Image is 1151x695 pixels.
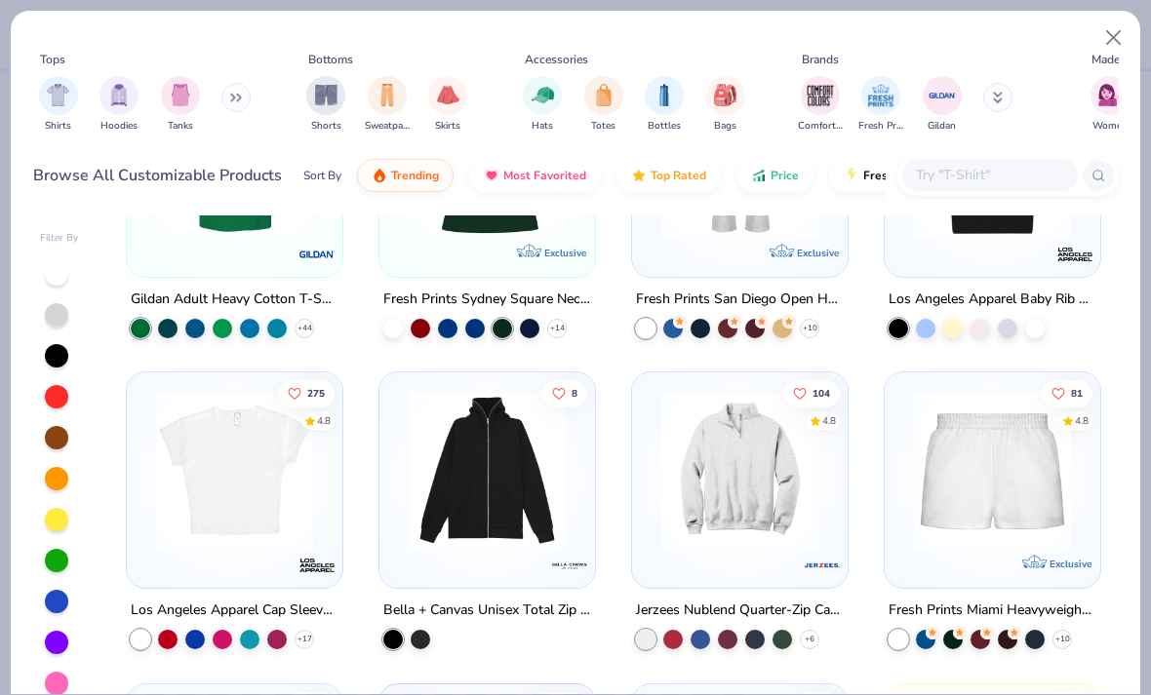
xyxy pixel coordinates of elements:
img: af8dff09-eddf-408b-b5dc-51145765dcf2 [904,392,1081,549]
img: Bags Image [714,84,735,106]
span: Fresh Prints [858,119,903,134]
span: 104 [813,389,830,399]
img: flash.gif [844,168,859,183]
span: Shirts [45,119,71,134]
span: Trending [391,168,439,183]
img: db319196-8705-402d-8b46-62aaa07ed94f [146,80,323,237]
img: Fresh Prints Image [866,81,895,110]
div: Made For [1091,51,1140,68]
button: filter button [365,76,410,134]
img: Gildan Image [928,81,957,110]
div: Bottoms [308,51,353,68]
button: filter button [798,76,843,134]
div: filter for Bags [706,76,745,134]
img: ff4ddab5-f3f6-4a83-b930-260fe1a46572 [652,392,828,549]
img: Women Image [1098,84,1121,106]
span: Hoodies [100,119,138,134]
img: most_fav.gif [484,168,499,183]
img: Hats Image [532,84,554,106]
span: Gildan [928,119,956,134]
span: Comfort Colors [798,119,843,134]
div: 4.8 [318,414,332,429]
span: Skirts [435,119,460,134]
img: b0603986-75a5-419a-97bc-283c66fe3a23 [146,392,323,549]
img: Hoodies Image [108,84,130,106]
div: filter for Sweatpants [365,76,410,134]
button: Like [1042,380,1092,407]
div: Browse All Customizable Products [33,164,282,187]
span: + 10 [1054,634,1069,645]
span: + 17 [298,634,312,645]
button: filter button [645,76,684,134]
button: filter button [161,76,200,134]
span: Exclusive [797,246,839,258]
img: Sweatpants Image [377,84,398,106]
button: Fresh Prints Flash [829,159,1054,192]
span: 275 [308,389,326,399]
button: filter button [923,76,962,134]
button: filter button [1091,76,1130,134]
button: Like [542,380,587,407]
button: Price [736,159,814,192]
div: filter for Shorts [306,76,345,134]
span: + 44 [298,322,312,333]
span: Totes [591,119,615,134]
button: Like [279,380,336,407]
img: Tanks Image [170,84,191,106]
div: Fresh Prints Miami Heavyweight Shorts [889,598,1096,623]
span: Top Rated [651,168,706,183]
span: + 6 [805,634,814,645]
img: Skirts Image [437,84,459,106]
img: Gildan logo [298,234,337,273]
button: filter button [706,76,745,134]
div: Accessories [525,51,588,68]
img: 69aafe46-ff55-4fb4-b067-d9ba5130d41a [399,80,575,237]
div: filter for Skirts [428,76,467,134]
button: filter button [99,76,139,134]
button: Like [783,380,840,407]
span: Shorts [311,119,341,134]
div: 4.8 [1075,414,1089,429]
img: Los Angeles Apparel logo [1054,234,1093,273]
div: filter for Gildan [923,76,962,134]
img: Jerzees logo [803,546,842,585]
div: filter for Totes [584,76,623,134]
span: Most Favorited [503,168,586,183]
button: Top Rated [616,159,721,192]
button: filter button [306,76,345,134]
span: Bags [714,119,736,134]
span: Women [1092,119,1128,134]
button: filter button [39,76,78,134]
img: cbf11e79-2adf-4c6b-b19e-3da42613dd1b [904,80,1081,237]
div: filter for Hoodies [99,76,139,134]
img: Totes Image [593,84,615,106]
button: Most Favorited [469,159,601,192]
span: Price [771,168,799,183]
img: Shorts Image [315,84,337,106]
div: Gildan Adult Heavy Cotton T-Shirt [131,287,338,311]
button: filter button [428,76,467,134]
img: Los Angeles Apparel logo [298,546,337,585]
span: Sweatpants [365,119,410,134]
span: + 14 [550,322,565,333]
span: Fresh Prints Flash [863,168,964,183]
div: Sort By [303,167,341,184]
div: Jerzees Nublend Quarter-Zip Cadet Collar Sweatshirt [636,598,844,623]
span: Hats [532,119,553,134]
button: Close [1095,19,1132,57]
div: 4.8 [822,414,836,429]
img: b1a53f37-890a-4b9a-8962-a1b7c70e022e [399,392,575,549]
button: filter button [584,76,623,134]
div: Brands [802,51,839,68]
img: df5250ff-6f61-4206-a12c-24931b20f13c [652,80,828,237]
span: 81 [1071,389,1083,399]
div: filter for Fresh Prints [858,76,903,134]
button: filter button [523,76,562,134]
input: Try "T-Shirt" [914,164,1064,186]
span: Tanks [168,119,193,134]
div: Tops [40,51,65,68]
div: filter for Hats [523,76,562,134]
img: Shirts Image [47,84,69,106]
div: Los Angeles Apparel Baby Rib Spaghetti Tank [889,287,1096,311]
div: Fresh Prints San Diego Open Heavyweight Sweatpants [636,287,844,311]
